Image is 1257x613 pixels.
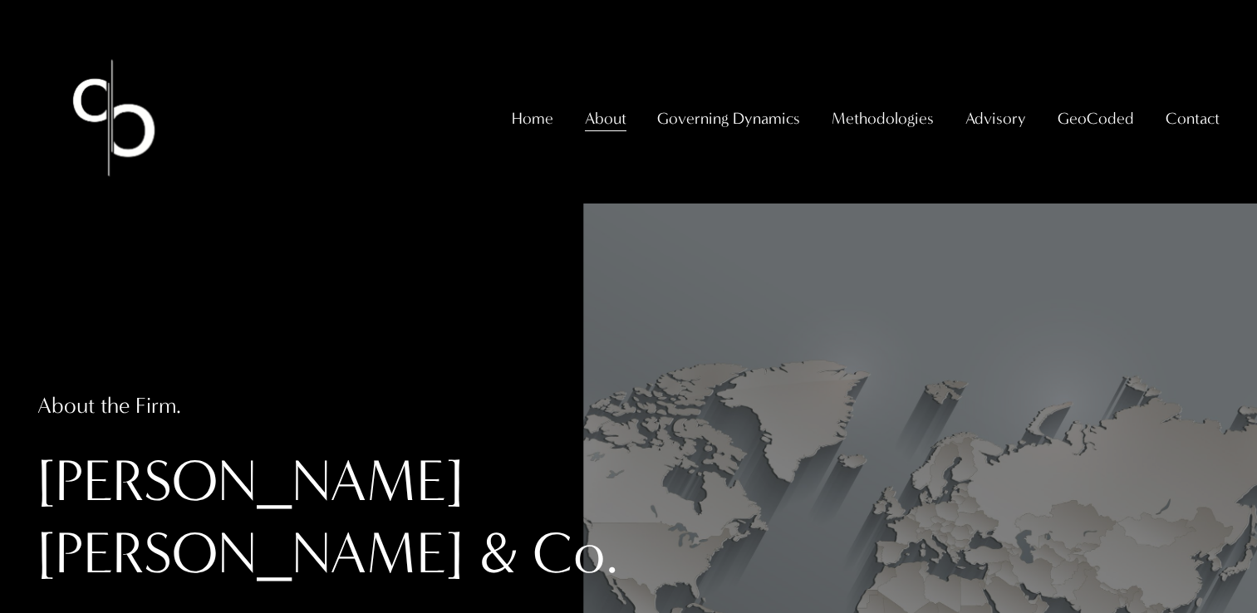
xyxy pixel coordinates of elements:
span: Methodologies [832,104,934,133]
a: folder dropdown [1058,102,1134,135]
a: folder dropdown [965,102,1026,135]
h4: About the Firm. [37,391,574,422]
div: & [479,517,518,590]
a: Home [512,102,553,135]
span: Governing Dynamics [657,104,800,133]
a: folder dropdown [657,102,800,135]
a: folder dropdown [585,102,626,135]
img: Christopher Sanchez &amp; Co. [37,42,190,194]
span: Contact [1166,104,1220,133]
a: folder dropdown [832,102,934,135]
div: [PERSON_NAME] [37,517,464,590]
span: About [585,104,626,133]
div: [PERSON_NAME] [37,445,464,517]
span: Advisory [965,104,1026,133]
div: Co. [533,517,618,590]
span: GeoCoded [1058,104,1134,133]
a: folder dropdown [1166,102,1220,135]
